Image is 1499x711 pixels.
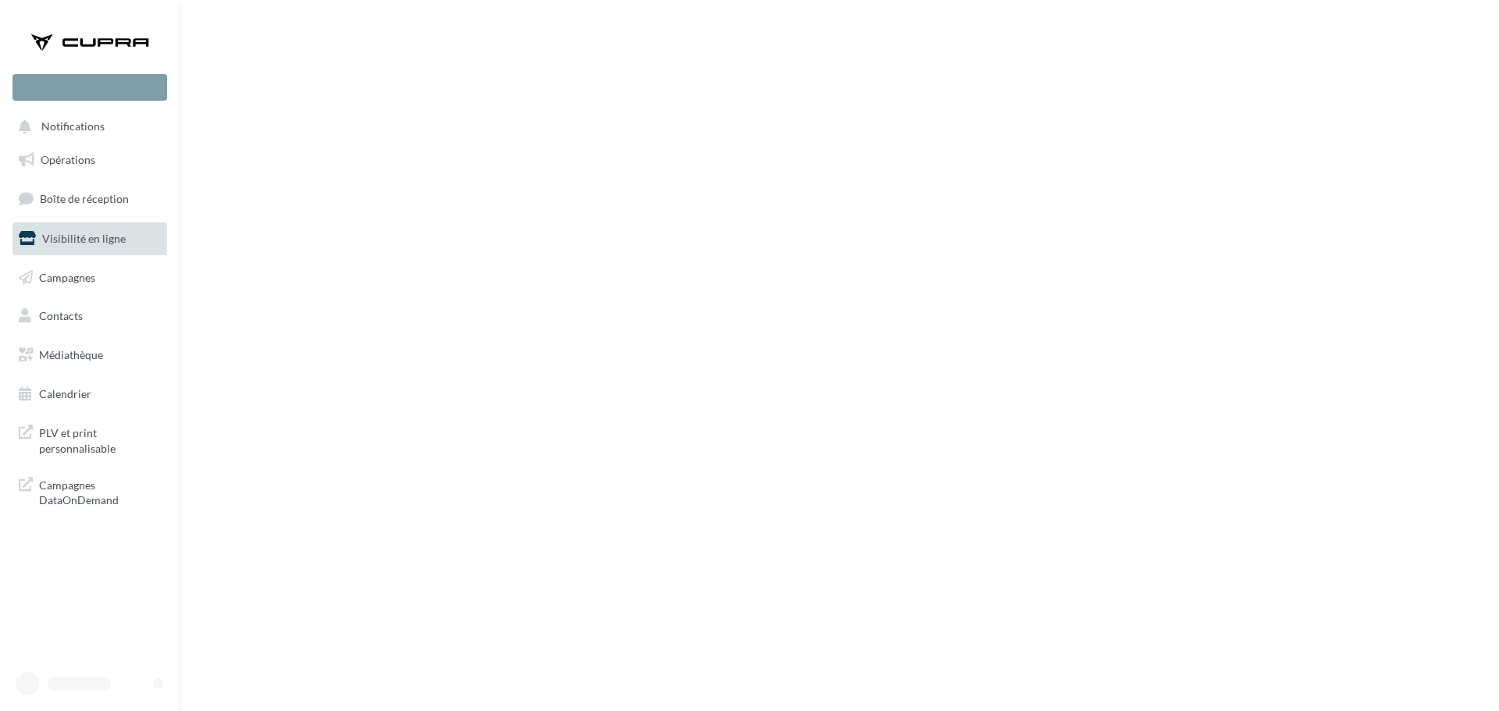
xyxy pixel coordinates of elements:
[39,309,83,322] span: Contacts
[9,222,170,255] a: Visibilité en ligne
[42,232,126,245] span: Visibilité en ligne
[41,120,105,133] span: Notifications
[9,261,170,294] a: Campagnes
[9,416,170,462] a: PLV et print personnalisable
[12,74,167,101] div: Nouvelle campagne
[40,192,129,205] span: Boîte de réception
[9,468,170,514] a: Campagnes DataOnDemand
[9,144,170,176] a: Opérations
[9,182,170,215] a: Boîte de réception
[41,153,95,166] span: Opérations
[39,475,161,508] span: Campagnes DataOnDemand
[39,422,161,456] span: PLV et print personnalisable
[39,387,91,400] span: Calendrier
[39,348,103,361] span: Médiathèque
[9,339,170,371] a: Médiathèque
[9,378,170,411] a: Calendrier
[39,270,95,283] span: Campagnes
[9,300,170,332] a: Contacts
